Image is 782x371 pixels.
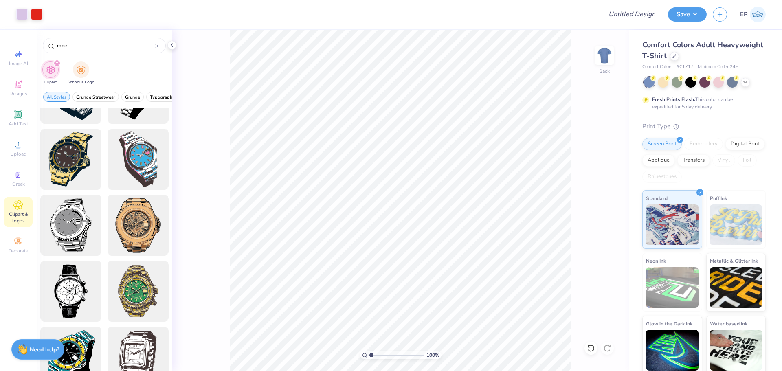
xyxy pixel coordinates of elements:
span: School's Logo [68,79,94,86]
img: Metallic & Glitter Ink [710,267,762,308]
input: Try "Stars" [56,42,155,50]
div: Embroidery [684,138,723,150]
span: Glow in the Dark Ink [646,319,692,328]
button: filter button [43,92,70,102]
span: 100 % [426,351,439,359]
span: Grunge [125,94,140,100]
span: Add Text [9,121,28,127]
div: Rhinestones [642,171,682,183]
span: Designs [9,90,27,97]
div: Applique [642,154,675,167]
strong: Fresh Prints Flash: [652,96,695,103]
button: filter button [146,92,178,102]
img: Clipart Image [46,65,55,75]
button: filter button [72,92,119,102]
span: Greek [12,181,25,187]
span: Puff Ink [710,194,727,202]
div: Digital Print [725,138,765,150]
span: All Styles [47,94,66,100]
span: Minimum Order: 24 + [698,64,738,70]
div: filter for Clipart [42,61,59,86]
span: # C1717 [677,64,694,70]
span: Water based Ink [710,319,747,328]
img: School's Logo Image [77,65,86,75]
div: Print Type [642,122,766,131]
img: Neon Ink [646,267,699,308]
span: Image AI [9,60,28,67]
span: Neon Ink [646,257,666,265]
img: Standard [646,204,699,245]
img: Elijah Roquero [750,7,766,22]
span: Typography [150,94,175,100]
img: Back [596,47,613,64]
div: Screen Print [642,138,682,150]
div: Transfers [677,154,710,167]
span: Standard [646,194,668,202]
div: filter for School's Logo [68,61,94,86]
img: Puff Ink [710,204,762,245]
span: Clipart [44,79,57,86]
span: ER [740,10,748,19]
span: Clipart & logos [4,211,33,224]
button: filter button [42,61,59,86]
img: Water based Ink [710,330,762,371]
button: Save [668,7,707,22]
span: Grunge Streetwear [76,94,115,100]
input: Untitled Design [602,6,662,22]
div: Vinyl [712,154,735,167]
button: filter button [68,61,94,86]
button: filter button [121,92,144,102]
div: Foil [738,154,757,167]
div: Back [599,68,610,75]
img: Glow in the Dark Ink [646,330,699,371]
strong: Need help? [30,346,59,353]
span: Comfort Colors [642,64,672,70]
a: ER [740,7,766,22]
span: Metallic & Glitter Ink [710,257,758,265]
div: This color can be expedited for 5 day delivery. [652,96,752,110]
span: Decorate [9,248,28,254]
span: Upload [10,151,26,157]
span: Comfort Colors Adult Heavyweight T-Shirt [642,40,763,61]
